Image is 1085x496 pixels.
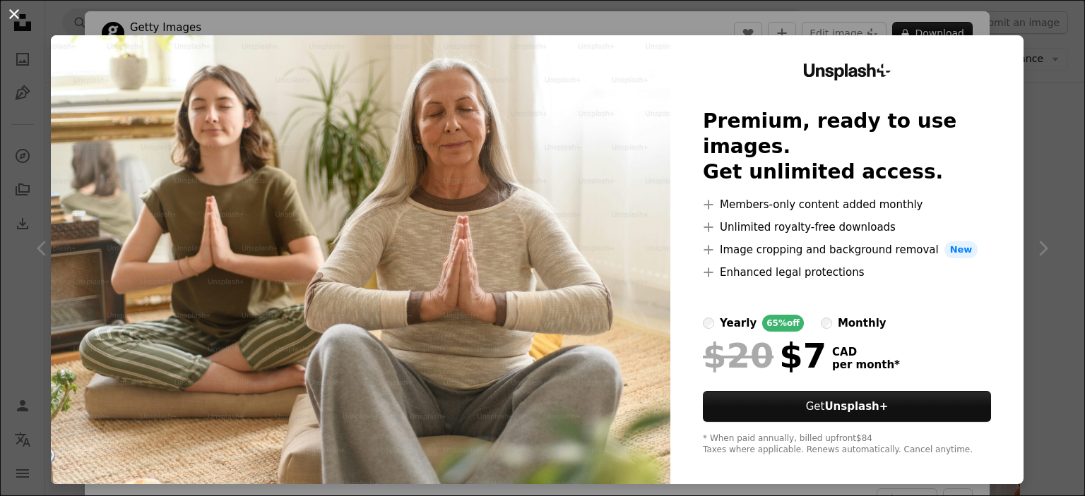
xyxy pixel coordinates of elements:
span: CAD [832,346,900,358]
li: Image cropping and background removal [703,241,991,258]
div: * When paid annually, billed upfront $84 Taxes where applicable. Renews automatically. Cancel any... [703,433,991,456]
h2: Premium, ready to use images. Get unlimited access. [703,109,991,185]
span: New [944,241,978,258]
div: $7 [703,337,826,374]
div: yearly [720,315,757,332]
button: GetUnsplash+ [703,391,991,422]
li: Unlimited royalty-free downloads [703,219,991,236]
div: 65% off [762,315,804,332]
li: Members-only content added monthly [703,196,991,213]
input: yearly65%off [703,317,714,329]
span: $20 [703,337,773,374]
input: monthly [821,317,832,329]
div: monthly [838,315,887,332]
span: per month * [832,358,900,371]
strong: Unsplash+ [824,400,888,413]
li: Enhanced legal protections [703,264,991,281]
